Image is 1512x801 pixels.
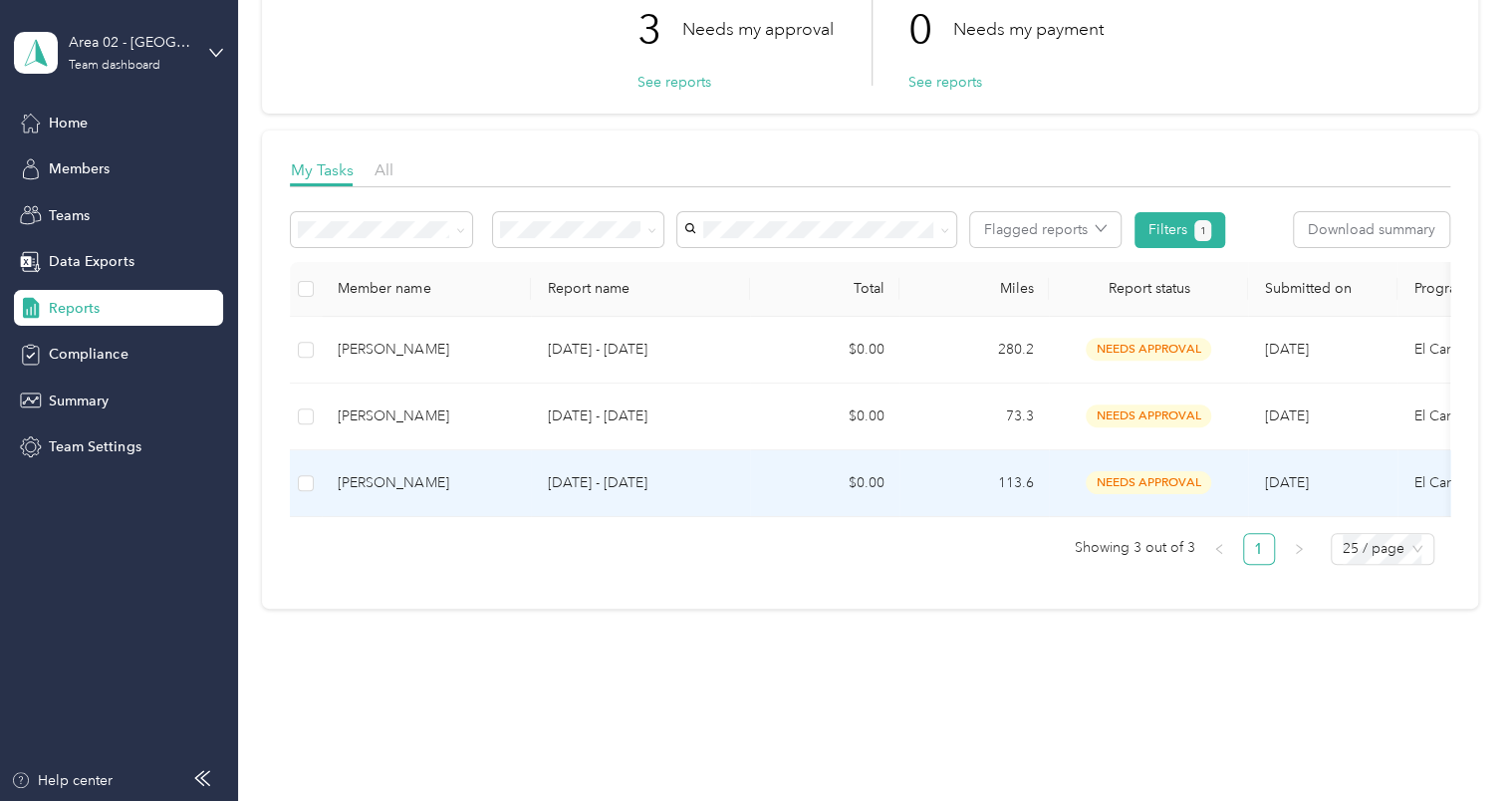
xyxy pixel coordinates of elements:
[1134,212,1225,248] button: Filters1
[547,472,734,494] p: [DATE] - [DATE]
[750,384,899,450] td: $0.00
[1400,689,1512,801] iframe: Everlance-gr Chat Button Frame
[49,436,140,457] span: Team Settings
[531,262,750,317] th: Report name
[766,280,883,297] div: Total
[952,17,1103,42] p: Needs my payment
[338,280,515,297] div: Member name
[1086,471,1211,494] span: needs approval
[750,317,899,384] td: $0.00
[69,60,160,72] div: Team dashboard
[899,317,1049,384] td: 280.2
[1343,534,1422,564] span: 25 / page
[11,770,113,791] button: Help center
[1243,533,1275,565] li: 1
[49,391,109,411] span: Summary
[1283,533,1315,565] li: Next Page
[338,405,515,427] div: [PERSON_NAME]
[322,262,531,317] th: Member name
[49,158,110,179] span: Members
[338,472,515,494] div: [PERSON_NAME]
[1213,543,1225,555] span: left
[49,344,127,365] span: Compliance
[970,212,1121,247] button: Flagged reports
[636,72,710,93] button: See reports
[547,339,734,361] p: [DATE] - [DATE]
[907,72,981,93] button: See reports
[899,384,1049,450] td: 73.3
[374,160,392,179] span: All
[899,450,1049,517] td: 113.6
[1065,280,1232,297] span: Report status
[681,17,833,42] p: Needs my approval
[1293,543,1305,555] span: right
[49,251,133,272] span: Data Exports
[1199,222,1205,240] span: 1
[1244,534,1274,564] a: 1
[1264,474,1308,491] span: [DATE]
[290,160,353,179] span: My Tasks
[915,280,1033,297] div: Miles
[1086,338,1211,361] span: needs approval
[1203,533,1235,565] button: left
[1075,533,1195,563] span: Showing 3 out of 3
[547,405,734,427] p: [DATE] - [DATE]
[1294,212,1449,247] button: Download summary
[49,205,90,226] span: Teams
[1331,533,1434,565] div: Page Size
[1283,533,1315,565] button: right
[338,339,515,361] div: [PERSON_NAME]
[1248,262,1397,317] th: Submitted on
[750,450,899,517] td: $0.00
[1194,220,1211,241] button: 1
[1264,407,1308,424] span: [DATE]
[49,298,100,319] span: Reports
[1203,533,1235,565] li: Previous Page
[1086,404,1211,427] span: needs approval
[49,113,88,133] span: Home
[69,32,193,53] div: Area 02 - [GEOGRAPHIC_DATA]
[1264,341,1308,358] span: [DATE]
